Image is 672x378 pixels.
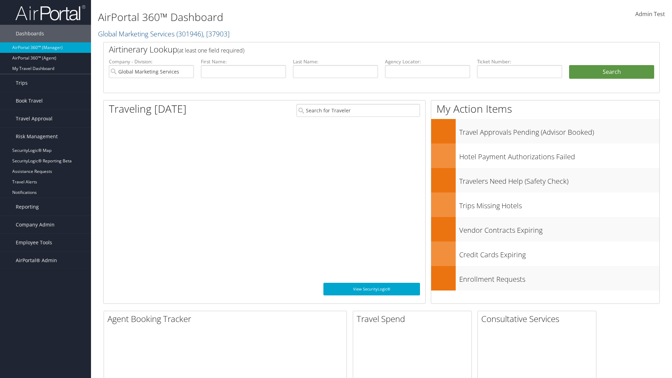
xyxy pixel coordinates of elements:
[16,234,52,251] span: Employee Tools
[201,58,286,65] label: First Name:
[15,5,85,21] img: airportal-logo.png
[177,47,244,54] span: (at least one field required)
[16,216,55,233] span: Company Admin
[293,58,378,65] label: Last Name:
[176,29,203,38] span: ( 301946 )
[16,128,58,145] span: Risk Management
[635,10,665,18] span: Admin Test
[203,29,230,38] span: , [ 37903 ]
[323,283,420,295] a: View SecurityLogic®
[459,124,659,137] h3: Travel Approvals Pending (Advisor Booked)
[16,110,52,127] span: Travel Approval
[385,58,470,65] label: Agency Locator:
[459,246,659,260] h3: Credit Cards Expiring
[109,58,194,65] label: Company - Division:
[431,241,659,266] a: Credit Cards Expiring
[16,252,57,269] span: AirPortal® Admin
[459,271,659,284] h3: Enrollment Requests
[477,58,562,65] label: Ticket Number:
[296,104,420,117] input: Search for Traveler
[635,3,665,25] a: Admin Test
[431,266,659,290] a: Enrollment Requests
[109,101,187,116] h1: Traveling [DATE]
[431,119,659,143] a: Travel Approvals Pending (Advisor Booked)
[16,25,44,42] span: Dashboards
[431,143,659,168] a: Hotel Payment Authorizations Failed
[431,101,659,116] h1: My Action Items
[569,65,654,79] button: Search
[107,313,346,325] h2: Agent Booking Tracker
[459,148,659,162] h3: Hotel Payment Authorizations Failed
[98,29,230,38] a: Global Marketing Services
[16,92,43,110] span: Book Travel
[481,313,596,325] h2: Consultative Services
[431,217,659,241] a: Vendor Contracts Expiring
[98,10,476,24] h1: AirPortal 360™ Dashboard
[16,198,39,216] span: Reporting
[431,192,659,217] a: Trips Missing Hotels
[16,74,28,92] span: Trips
[357,313,471,325] h2: Travel Spend
[459,197,659,211] h3: Trips Missing Hotels
[459,222,659,235] h3: Vendor Contracts Expiring
[459,173,659,186] h3: Travelers Need Help (Safety Check)
[431,168,659,192] a: Travelers Need Help (Safety Check)
[109,43,608,55] h2: Airtinerary Lookup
